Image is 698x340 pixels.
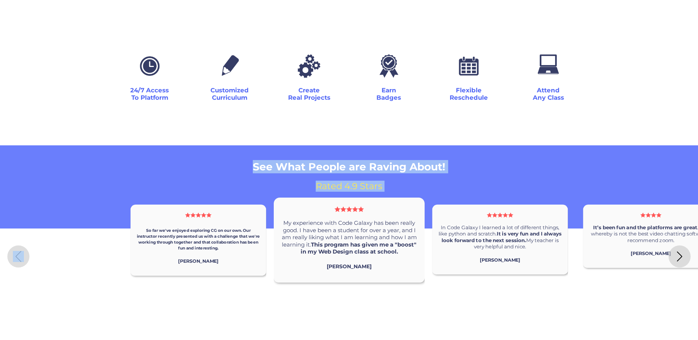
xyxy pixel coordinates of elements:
h3: Create Real Projects [288,86,330,101]
img: Star Icon [201,213,206,217]
div: Rated 4.9 Stars [211,181,487,192]
img: Star Icon [508,213,513,217]
h3: Customized Curriculum [210,86,249,101]
strong: It is very fun and I always look forward to the next session. [442,231,562,244]
img: Star Icon [352,206,358,212]
strong: This program has given me a "boost" in my Web Design class at school. [301,241,417,255]
img: Star Icon [340,206,346,212]
img: Star Icon [640,213,645,217]
img: Star Icon [656,213,661,217]
div: [PERSON_NAME] [327,259,372,274]
img: Star Icon [487,213,492,217]
h3: Earn Badges [376,86,401,101]
img: Gears Icon [294,53,324,79]
p: My experience with Code Galaxy has been really good. I have been a student for over a year, and I... [280,219,419,255]
img: Calender Icon [454,53,483,79]
strong: It’s been fun and the platforms are great [593,224,697,230]
img: Star Icon [651,213,656,217]
div: [PERSON_NAME] [178,255,219,268]
h3: Flexible Reschedule [450,86,488,101]
img: Star Icon [646,213,651,217]
img: Computer Icon [534,53,563,79]
p: In Code Galaxy I learned a lot of different things, like python and scratch. My teacher is very h... [437,224,563,250]
img: Clock Icon [135,53,164,79]
img: Star Icon [497,213,503,217]
h3: 24/7 Access To Platform [130,86,169,101]
img: Star Icon [346,206,352,212]
img: Star Icon [503,213,508,217]
img: Star Icon [206,213,212,217]
h6: So far we've enjoyed exploring CG on our own. Our instructor recently presented us with a challen... [136,227,261,251]
img: Star Icon [190,213,195,217]
img: Badges Icon [374,53,404,79]
img: Star Icon [358,206,364,212]
div: [PERSON_NAME] [631,247,671,260]
img: Star Icon [492,213,497,217]
div: [PERSON_NAME] [480,253,520,266]
img: Star Icon [185,213,190,217]
img: Star Icon [196,213,201,217]
h3: Attend Any Class [533,86,564,101]
img: Pencil Icon [215,53,244,79]
img: Star Icon [334,206,340,212]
